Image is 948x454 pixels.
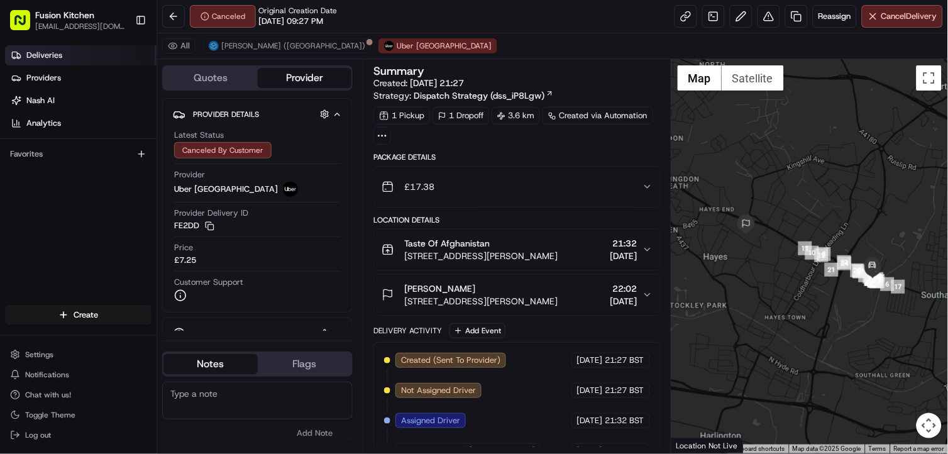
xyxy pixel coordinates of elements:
[813,5,857,28] button: Reassign
[106,229,111,239] span: •
[174,208,248,219] span: Provider Delivery ID
[26,50,62,61] span: Deliveries
[101,276,207,299] a: 💻API Documentation
[373,89,554,102] div: Strategy:
[605,385,644,396] span: 21:27 BST
[74,309,98,321] span: Create
[8,276,101,299] a: 📗Knowledge Base
[414,89,544,102] span: Dispatch Strategy (dss_iP8Lgw)
[851,263,864,277] div: 20
[891,280,905,294] div: 17
[865,272,879,286] div: 23
[169,195,174,205] span: •
[414,89,554,102] a: Dispatch Strategy (dss_iP8Lgw)
[35,9,94,21] span: Fusion Kitchen
[5,5,130,35] button: Fusion Kitchen[EMAIL_ADDRESS][DOMAIN_NAME]
[89,311,152,321] a: Powered byPylon
[190,5,256,28] button: Canceled
[373,77,464,89] span: Created:
[39,229,104,239] span: Klarizel Pensader
[384,41,394,51] img: uber-new-logo.jpeg
[13,50,229,70] p: Welcome 👋
[404,295,558,307] span: [STREET_ADDRESS][PERSON_NAME]
[174,220,214,231] button: FE2DD
[5,386,152,404] button: Chat with us!
[404,180,434,193] span: £17.38
[410,77,464,89] span: [DATE] 21:27
[26,95,55,106] span: Nash AI
[852,264,866,278] div: 9
[678,65,722,91] button: Show street map
[214,124,229,139] button: Start new chat
[173,323,342,344] button: Driver Details
[373,107,430,125] div: 1 Pickup
[373,215,661,225] div: Location Details
[25,230,35,240] img: 1736555255976-a54dd68f-1ca7-489b-9aae-adbdc363a1c4
[731,445,785,453] button: Keyboard shortcuts
[5,305,152,325] button: Create
[174,169,205,180] span: Provider
[373,152,661,162] div: Package Details
[5,68,157,88] a: Providers
[397,41,492,51] span: Uber [GEOGRAPHIC_DATA]
[675,437,716,453] img: Google
[13,163,84,174] div: Past conversations
[119,281,202,294] span: API Documentation
[869,274,883,288] div: 25
[39,195,167,205] span: [PERSON_NAME] [PERSON_NAME]
[13,183,33,203] img: Dianne Alexi Soriano
[5,45,157,65] a: Deliveries
[675,437,716,453] a: Open this area in Google Maps (opens a new window)
[374,167,660,207] button: £17.38
[25,390,71,400] span: Chat with us!
[25,410,75,420] span: Toggle Theme
[374,230,660,270] button: Taste Of Afghanistan[STREET_ADDRESS][PERSON_NAME]21:32[DATE]
[805,246,819,260] div: 10
[193,109,259,119] span: Provider Details
[258,68,352,88] button: Provider
[859,269,873,282] div: 5
[25,196,35,206] img: 1736555255976-a54dd68f-1ca7-489b-9aae-adbdc363a1c4
[577,385,603,396] span: [DATE]
[610,237,637,250] span: 21:32
[26,72,61,84] span: Providers
[5,346,152,363] button: Settings
[163,68,258,88] button: Quotes
[853,265,867,279] div: 13
[671,438,744,453] div: Location Not Live
[837,255,851,269] div: 22
[173,104,342,125] button: Provider Details
[163,354,258,374] button: Notes
[543,107,653,125] a: Created via Automation
[825,263,839,277] div: 21
[870,275,884,289] div: 2
[258,354,352,374] button: Flags
[195,161,229,176] button: See all
[174,184,278,195] span: Uber [GEOGRAPHIC_DATA]
[577,415,603,426] span: [DATE]
[283,182,298,197] img: uber-new-logo.jpeg
[13,13,38,38] img: Nash
[258,6,337,16] span: Original Creation Date
[5,144,152,164] div: Favorites
[209,41,219,51] img: stuart_logo.png
[815,248,829,262] div: 12
[176,195,202,205] span: [DATE]
[798,241,812,255] div: 11
[577,355,603,366] span: [DATE]
[13,120,35,143] img: 1736555255976-a54dd68f-1ca7-489b-9aae-adbdc363a1c4
[863,270,877,284] div: 14
[25,430,51,440] span: Log out
[5,113,157,133] a: Analytics
[404,237,490,250] span: Taste Of Afghanistan
[404,250,558,262] span: [STREET_ADDRESS][PERSON_NAME]
[449,323,505,338] button: Add Event
[401,355,500,366] span: Created (Sent To Provider)
[174,255,196,266] span: £7.25
[13,217,33,237] img: Klarizel Pensader
[5,406,152,424] button: Toggle Theme
[401,415,460,426] span: Assigned Driver
[917,65,942,91] button: Toggle fullscreen view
